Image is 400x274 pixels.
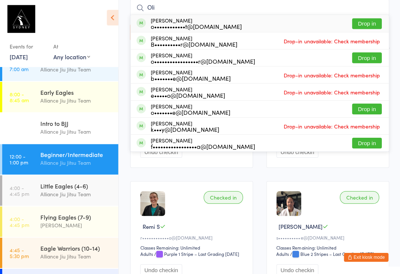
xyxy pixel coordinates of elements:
[276,244,381,251] div: Classes Remaining: Unlimited
[150,104,230,116] div: [PERSON_NAME]
[2,207,118,237] a: 4:00 -4:45 pmFlying Eagles (7-9)[PERSON_NAME]
[150,87,225,98] div: [PERSON_NAME]
[2,82,118,113] a: 8:00 -8:45 amEarly EaglesAlliance Jiu Jitsu Team
[351,104,381,115] button: Drop in
[150,76,230,81] div: b•••••••e@[DOMAIN_NAME]
[203,191,243,204] div: Checked in
[7,6,35,33] img: Alliance Sydney
[276,191,301,216] img: image1680118667.png
[351,138,381,149] button: Drop in
[150,41,237,47] div: B••••••••••r@[DOMAIN_NAME]
[281,121,381,132] span: Drop-in unavailable: Check membership
[2,113,118,144] a: 12:00 -12:45 pmIntro to BJJAlliance Jiu Jitsu Team
[2,176,118,206] a: 4:00 -4:45 pmLittle Eagles (4-6)Alliance Jiu Jitsu Team
[53,53,90,61] div: Any location
[343,253,388,262] button: Exit kiosk mode
[40,159,112,167] div: Alliance Jiu Jitsu Team
[10,123,31,134] time: 12:00 - 12:45 pm
[40,182,112,190] div: Little Eagles (4-6)
[150,93,225,98] div: e•••••o@[DOMAIN_NAME]
[2,144,118,175] a: 12:00 -1:00 pmBeginner/IntermediateAlliance Jiu Jitsu Team
[140,234,245,241] div: r••••••••••••o@[DOMAIN_NAME]
[281,70,381,81] span: Drop-in unavailable: Check membership
[10,216,29,228] time: 4:00 - 4:45 pm
[40,97,112,105] div: Alliance Jiu Jitsu Team
[10,154,28,166] time: 12:00 - 1:00 pm
[40,252,112,261] div: Alliance Jiu Jitsu Team
[278,223,322,231] span: [PERSON_NAME]
[40,221,112,230] div: [PERSON_NAME]
[276,251,289,257] div: Adults
[140,244,245,251] div: Classes Remaining: Unlimited
[150,36,237,47] div: [PERSON_NAME]
[140,191,165,216] img: image1712126482.png
[40,128,112,136] div: Alliance Jiu Jitsu Team
[276,147,318,158] button: Undo checkin
[142,223,160,231] span: Remi S
[53,41,90,53] div: At
[40,151,112,159] div: Beginner/Intermediate
[150,18,241,30] div: [PERSON_NAME]
[150,59,255,64] div: o•••••••••••••••••r@[DOMAIN_NAME]
[40,88,112,97] div: Early Eagles
[150,138,255,150] div: [PERSON_NAME]
[10,60,29,72] time: 6:00 - 7:00 am
[154,251,239,257] span: / Purple 1 Stripe – Last Grading [DATE]
[150,70,230,81] div: [PERSON_NAME]
[40,213,112,221] div: Flying Eagles (7-9)
[40,66,112,74] div: Alliance Jiu Jitsu Team
[140,147,182,158] button: Undo checkin
[2,238,118,268] a: 4:45 -5:30 pmEagle Warriors (10-14)Alliance Jiu Jitsu Team
[10,41,46,53] div: Events for
[150,121,219,133] div: [PERSON_NAME]
[10,247,29,259] time: 4:45 - 5:30 pm
[351,19,381,30] button: Drop in
[10,91,29,103] time: 8:00 - 8:45 am
[150,53,255,64] div: [PERSON_NAME]
[140,251,153,257] div: Adults
[276,234,381,241] div: s••••••••••e@[DOMAIN_NAME]
[150,144,255,150] div: f•••••••••••••••••a@[DOMAIN_NAME]
[281,36,381,47] span: Drop-in unavailable: Check membership
[10,185,29,197] time: 4:00 - 4:45 pm
[40,244,112,252] div: Eagle Warriors (10-14)
[10,53,28,61] a: [DATE]
[290,251,373,257] span: / Blue 2 Stripes – Last Grading [DATE]
[40,190,112,198] div: Alliance Jiu Jitsu Team
[281,87,381,98] span: Drop-in unavailable: Check membership
[40,120,112,128] div: Intro to BJJ
[150,110,230,116] div: o•••••••e@[DOMAIN_NAME]
[150,24,241,30] div: o••••••••••••t@[DOMAIN_NAME]
[351,53,381,64] button: Drop in
[339,191,379,204] div: Checked in
[150,127,219,133] div: k•••y@[DOMAIN_NAME]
